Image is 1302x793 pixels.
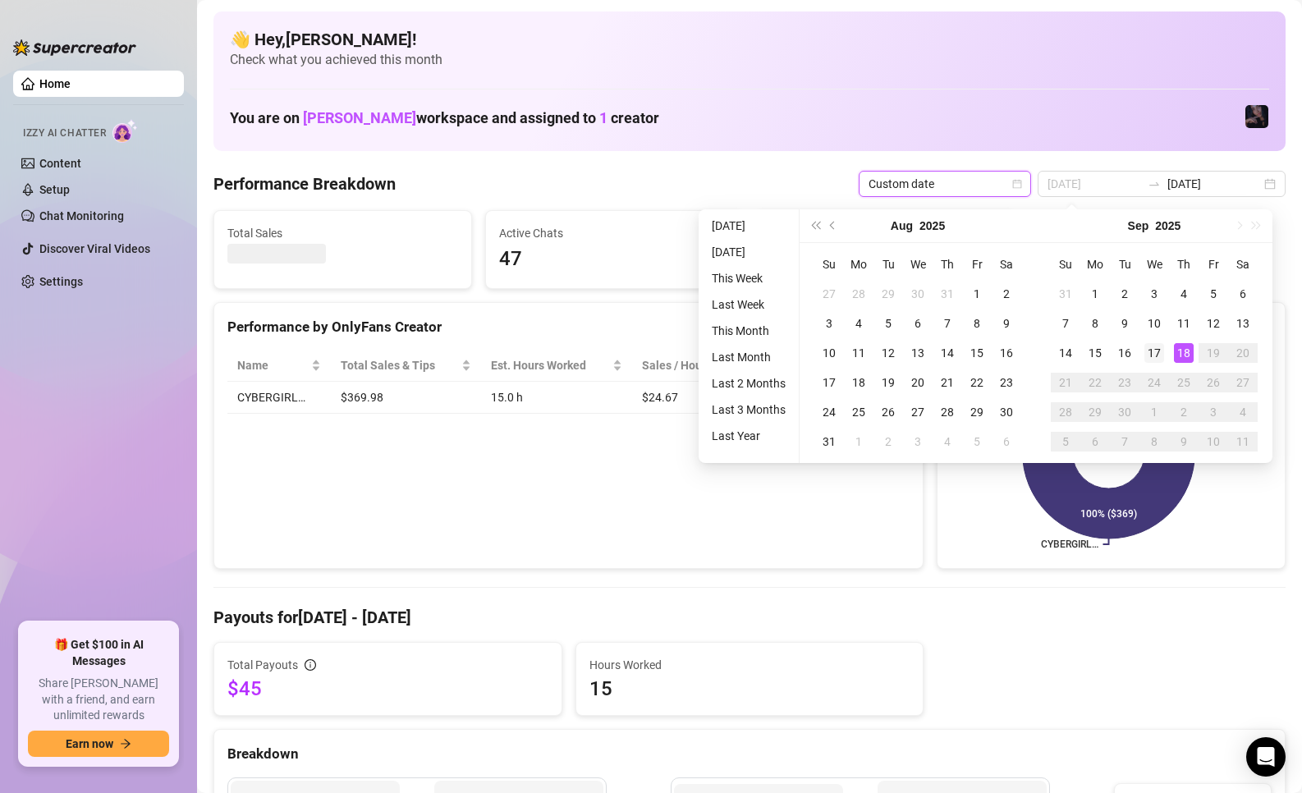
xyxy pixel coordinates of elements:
[1228,279,1258,309] td: 2025-09-06
[997,402,1016,422] div: 30
[1012,179,1022,189] span: calendar
[903,338,933,368] td: 2025-08-13
[933,368,962,397] td: 2025-08-21
[873,309,903,338] td: 2025-08-05
[1080,397,1110,427] td: 2025-09-29
[1110,427,1139,456] td: 2025-10-07
[120,738,131,749] span: arrow-right
[1051,279,1080,309] td: 2025-08-31
[849,432,869,452] div: 1
[908,314,928,333] div: 6
[1110,368,1139,397] td: 2025-09-23
[814,368,844,397] td: 2025-08-17
[1199,279,1228,309] td: 2025-09-05
[1144,402,1164,422] div: 1
[806,209,824,242] button: Last year (Control + left)
[878,432,898,452] div: 2
[230,28,1269,51] h4: 👋 Hey, [PERSON_NAME] !
[1115,314,1135,333] div: 9
[908,284,928,304] div: 30
[705,295,792,314] li: Last Week
[705,374,792,393] li: Last 2 Months
[967,373,987,392] div: 22
[903,397,933,427] td: 2025-08-27
[1228,368,1258,397] td: 2025-09-27
[39,183,70,196] a: Setup
[1169,279,1199,309] td: 2025-09-04
[962,279,992,309] td: 2025-08-01
[1080,338,1110,368] td: 2025-09-15
[1233,373,1253,392] div: 27
[997,314,1016,333] div: 9
[903,309,933,338] td: 2025-08-06
[589,676,910,702] span: 15
[844,397,873,427] td: 2025-08-25
[227,382,331,414] td: CYBERGIRL…
[1228,397,1258,427] td: 2025-10-04
[1169,250,1199,279] th: Th
[997,432,1016,452] div: 6
[814,279,844,309] td: 2025-07-27
[938,314,957,333] div: 7
[967,432,987,452] div: 5
[992,338,1021,368] td: 2025-08-16
[819,373,839,392] div: 17
[499,244,730,275] span: 47
[849,373,869,392] div: 18
[112,119,138,143] img: AI Chatter
[1199,250,1228,279] th: Fr
[844,338,873,368] td: 2025-08-11
[997,284,1016,304] div: 2
[28,731,169,757] button: Earn nowarrow-right
[227,224,458,242] span: Total Sales
[705,400,792,419] li: Last 3 Months
[1203,432,1223,452] div: 10
[1169,338,1199,368] td: 2025-09-18
[1169,427,1199,456] td: 2025-10-09
[1203,402,1223,422] div: 3
[992,250,1021,279] th: Sa
[1169,309,1199,338] td: 2025-09-11
[878,343,898,363] div: 12
[878,402,898,422] div: 26
[814,397,844,427] td: 2025-08-24
[1080,368,1110,397] td: 2025-09-22
[908,343,928,363] div: 13
[1110,309,1139,338] td: 2025-09-09
[967,314,987,333] div: 8
[28,676,169,724] span: Share [PERSON_NAME] with a friend, and earn unlimited rewards
[1085,402,1105,422] div: 29
[1139,368,1169,397] td: 2025-09-24
[844,427,873,456] td: 2025-09-01
[227,676,548,702] span: $45
[1233,343,1253,363] div: 20
[878,373,898,392] div: 19
[303,109,416,126] span: [PERSON_NAME]
[1051,397,1080,427] td: 2025-09-28
[213,172,396,195] h4: Performance Breakdown
[227,316,910,338] div: Performance by OnlyFans Creator
[1139,427,1169,456] td: 2025-10-08
[1228,250,1258,279] th: Sa
[227,350,331,382] th: Name
[1199,309,1228,338] td: 2025-09-12
[919,209,945,242] button: Choose a year
[1233,314,1253,333] div: 13
[1139,309,1169,338] td: 2025-09-10
[1051,427,1080,456] td: 2025-10-05
[1203,314,1223,333] div: 12
[1228,427,1258,456] td: 2025-10-11
[1139,279,1169,309] td: 2025-09-03
[39,157,81,170] a: Content
[237,356,308,374] span: Name
[66,737,113,750] span: Earn now
[869,172,1021,196] span: Custom date
[1080,309,1110,338] td: 2025-09-08
[873,250,903,279] th: Tu
[589,656,910,674] span: Hours Worked
[1051,250,1080,279] th: Su
[1144,284,1164,304] div: 3
[992,279,1021,309] td: 2025-08-02
[39,275,83,288] a: Settings
[891,209,913,242] button: Choose a month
